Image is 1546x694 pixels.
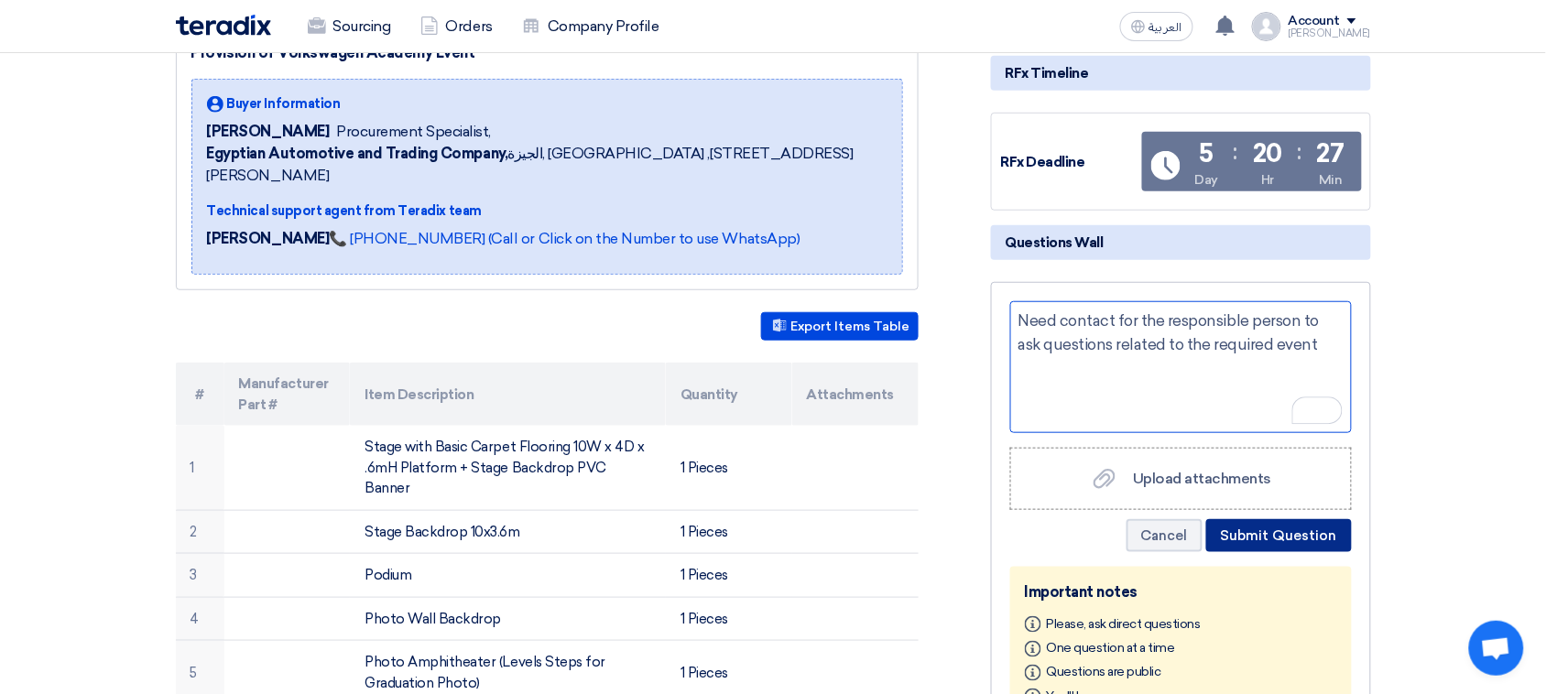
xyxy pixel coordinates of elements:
[1206,519,1352,552] button: Submit Question
[761,312,919,341] button: Export Items Table
[1289,14,1341,29] div: Account
[1289,28,1371,38] div: [PERSON_NAME]
[207,121,330,143] span: [PERSON_NAME]
[1319,170,1343,190] div: Min
[176,15,271,36] img: Teradix logo
[1047,665,1161,680] span: Questions are public
[792,363,919,426] th: Attachments
[1133,470,1271,487] span: Upload attachments
[207,230,330,247] strong: [PERSON_NAME]
[1006,233,1104,253] span: Questions Wall
[176,510,224,554] td: 2
[227,94,341,114] span: Buyer Information
[176,426,224,510] td: 1
[666,510,792,554] td: 1 Pieces
[1149,21,1182,34] span: العربية
[1234,136,1238,168] div: :
[1047,616,1202,632] span: Please, ask direct questions
[350,597,666,641] td: Photo Wall Backdrop
[350,510,666,554] td: Stage Backdrop 10x3.6m
[1010,301,1352,433] div: To enrich screen reader interactions, please activate Accessibility in Grammarly extension settings
[176,363,224,426] th: #
[336,121,491,143] span: Procurement Specialist,
[1047,641,1175,656] span: One question at a time
[1317,141,1345,167] div: 27
[1298,136,1302,168] div: :
[1252,12,1281,41] img: profile_test.png
[293,6,406,47] a: Sourcing
[176,597,224,641] td: 4
[1469,621,1524,676] a: Open chat
[329,230,800,247] a: 📞 [PHONE_NUMBER] (Call or Click on the Number to use WhatsApp)
[350,426,666,510] td: Stage with Basic Carpet Flooring 10W x 4D x .6mH Platform + Stage Backdrop PVC Banner
[224,363,351,426] th: Manufacturer Part #
[1127,519,1203,552] button: Cancel
[207,201,887,221] div: Technical support agent from Teradix team
[1195,170,1219,190] div: Day
[207,143,887,187] span: الجيزة, [GEOGRAPHIC_DATA] ,[STREET_ADDRESS][PERSON_NAME]
[1200,141,1214,167] div: 5
[1025,581,1337,603] div: Important notes
[991,56,1371,91] div: RFx Timeline
[191,42,903,64] div: Provision of Volkswagen Academy Event
[666,554,792,598] td: 1 Pieces
[176,554,224,598] td: 3
[207,145,508,162] b: Egyptian Automotive and Trading Company,
[1001,152,1138,173] div: RFx Deadline
[1261,170,1274,190] div: Hr
[350,363,666,426] th: Item Description
[666,597,792,641] td: 1 Pieces
[507,6,674,47] a: Company Profile
[666,363,792,426] th: Quantity
[666,426,792,510] td: 1 Pieces
[350,554,666,598] td: Podium
[1253,141,1282,167] div: 20
[1120,12,1193,41] button: العربية
[406,6,507,47] a: Orders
